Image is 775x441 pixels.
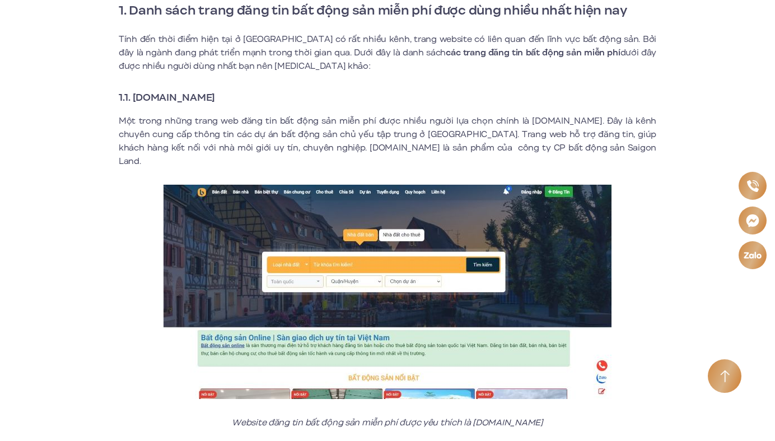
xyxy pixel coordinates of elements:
[232,416,543,429] em: Website đăng tin bất động sản miễn phí được yêu thích là [DOMAIN_NAME]
[119,32,656,73] p: Tính đến thời điểm hiện tại ở [GEOGRAPHIC_DATA] có rất nhiều kênh, trang website có liên quan đến...
[164,185,611,399] img: Website đăng tin bất động sản miễn phí được yêu thích là Batdongsanonline.vn
[119,114,656,168] p: Một trong những trang web đăng tin bất động sản miễn phí được nhiều người lựa chọn chính là [DOMA...
[743,251,762,259] img: Zalo icon
[745,213,759,227] img: Messenger icon
[446,46,620,59] strong: các trang đăng tin bất động sản miễn phí
[746,180,759,192] img: Phone icon
[119,1,627,20] strong: 1. Danh sách trang đăng tin bất động sản miễn phí được dùng nhiều nhất hiện nay
[720,370,730,383] img: Arrow icon
[119,90,215,105] strong: 1.1. [DOMAIN_NAME]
